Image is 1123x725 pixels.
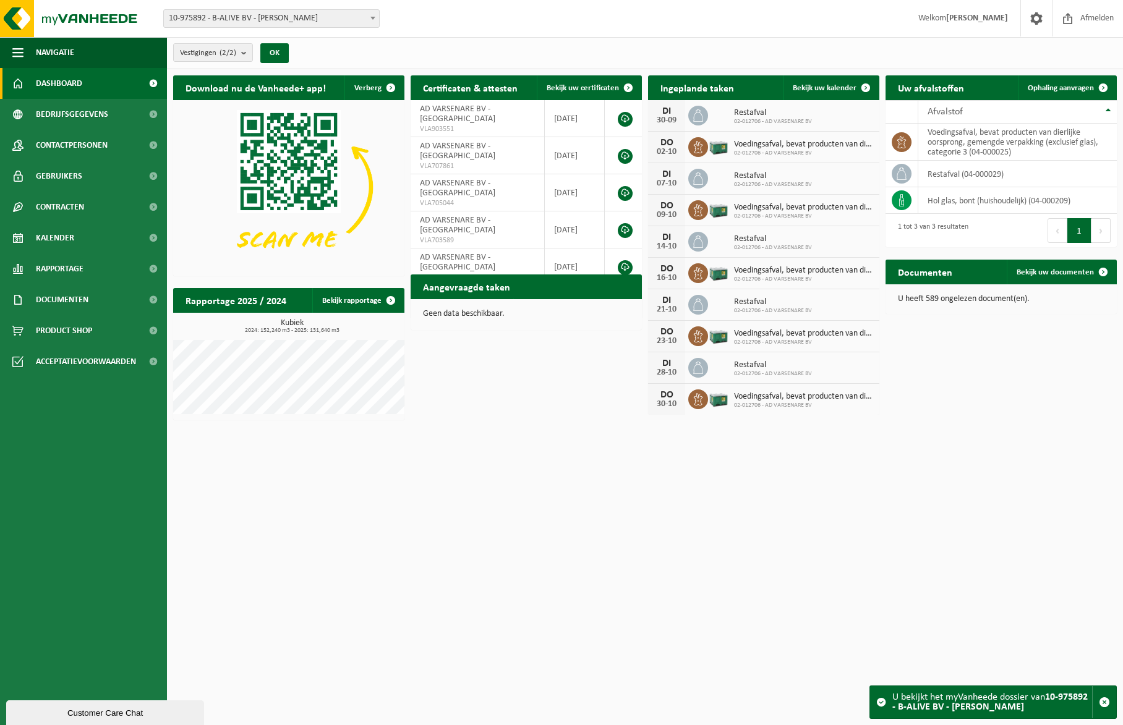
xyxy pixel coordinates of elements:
[654,232,679,242] div: DI
[734,402,873,409] span: 02-012706 - AD VARSENARE BV
[708,135,729,156] img: PB-LB-0680-HPE-GN-01
[1067,218,1091,243] button: 1
[173,75,338,100] h2: Download nu de Vanheede+ app!
[180,44,236,62] span: Vestigingen
[654,327,679,337] div: DO
[1018,75,1116,100] a: Ophaling aanvragen
[354,84,382,92] span: Verberg
[260,43,289,63] button: OK
[545,211,605,248] td: [DATE]
[734,370,812,378] span: 02-012706 - AD VARSENARE BV
[36,253,83,284] span: Rapportage
[411,75,530,100] h2: Certificaten & attesten
[344,75,403,100] button: Verberg
[654,169,679,179] div: DI
[420,253,495,272] span: AD VARSENARE BV - [GEOGRAPHIC_DATA]
[220,49,236,57] count: (2/2)
[545,100,605,137] td: [DATE]
[173,100,404,274] img: Download de VHEPlus App
[654,358,679,368] div: DI
[734,339,873,346] span: 02-012706 - AD VARSENARE BV
[547,84,619,92] span: Bekijk uw certificaten
[36,346,136,377] span: Acceptatievoorwaarden
[654,201,679,211] div: DO
[886,75,976,100] h2: Uw afvalstoffen
[163,9,380,28] span: 10-975892 - B-ALIVE BV - JABBEKE
[420,124,535,134] span: VLA903551
[654,138,679,148] div: DO
[734,150,873,157] span: 02-012706 - AD VARSENARE BV
[654,211,679,219] div: 09-10
[36,99,108,130] span: Bedrijfsgegevens
[734,171,812,181] span: Restafval
[1007,260,1116,284] a: Bekijk uw documenten
[545,248,605,286] td: [DATE]
[1048,218,1067,243] button: Previous
[545,174,605,211] td: [DATE]
[892,217,968,244] div: 1 tot 3 van 3 resultaten
[423,310,630,318] p: Geen data beschikbaar.
[654,148,679,156] div: 02-10
[654,116,679,125] div: 30-09
[537,75,641,100] a: Bekijk uw certificaten
[892,686,1092,718] div: U bekijkt het myVanheede dossier van
[6,698,207,725] iframe: chat widget
[420,142,495,161] span: AD VARSENARE BV - [GEOGRAPHIC_DATA]
[783,75,878,100] a: Bekijk uw kalender
[918,161,1117,187] td: restafval (04-000029)
[734,181,812,189] span: 02-012706 - AD VARSENARE BV
[654,400,679,409] div: 30-10
[1017,268,1094,276] span: Bekijk uw documenten
[654,242,679,251] div: 14-10
[164,10,379,27] span: 10-975892 - B-ALIVE BV - JABBEKE
[420,161,535,171] span: VLA707861
[411,274,523,299] h2: Aangevraagde taken
[734,297,812,307] span: Restafval
[654,305,679,314] div: 21-10
[886,260,965,284] h2: Documenten
[654,179,679,188] div: 07-10
[734,276,873,283] span: 02-012706 - AD VARSENARE BV
[648,75,746,100] h2: Ingeplande taken
[420,235,535,245] span: VLA703589
[734,244,812,252] span: 02-012706 - AD VARSENARE BV
[36,68,82,99] span: Dashboard
[654,337,679,346] div: 23-10
[708,198,729,219] img: PB-LB-0680-HPE-GN-01
[36,130,108,161] span: Contactpersonen
[793,84,856,92] span: Bekijk uw kalender
[734,203,873,213] span: Voedingsafval, bevat producten van dierlijke oorsprong, gemengde verpakking (exc...
[420,216,495,235] span: AD VARSENARE BV - [GEOGRAPHIC_DATA]
[734,307,812,315] span: 02-012706 - AD VARSENARE BV
[734,360,812,370] span: Restafval
[734,108,812,118] span: Restafval
[734,329,873,339] span: Voedingsafval, bevat producten van dierlijke oorsprong, gemengde verpakking (exc...
[36,223,74,253] span: Kalender
[420,104,495,124] span: AD VARSENARE BV - [GEOGRAPHIC_DATA]
[708,324,729,346] img: PB-LB-0680-HPE-GN-01
[918,124,1117,161] td: voedingsafval, bevat producten van dierlijke oorsprong, gemengde verpakking (exclusief glas), cat...
[928,107,963,117] span: Afvalstof
[654,264,679,274] div: DO
[173,43,253,62] button: Vestigingen(2/2)
[654,295,679,305] div: DI
[708,261,729,282] img: PB-LB-0680-HPE-GN-01
[654,390,679,400] div: DO
[36,161,82,192] span: Gebruikers
[734,392,873,402] span: Voedingsafval, bevat producten van dierlijke oorsprong, gemengde verpakking (exc...
[654,368,679,377] div: 28-10
[734,213,873,220] span: 02-012706 - AD VARSENARE BV
[312,288,403,313] a: Bekijk rapportage
[946,14,1008,23] strong: [PERSON_NAME]
[36,192,84,223] span: Contracten
[708,388,729,409] img: PB-LB-0680-HPE-GN-01
[1028,84,1094,92] span: Ophaling aanvragen
[898,295,1104,303] p: U heeft 589 ongelezen document(en).
[1091,218,1111,243] button: Next
[179,319,404,334] h3: Kubiek
[734,118,812,125] span: 02-012706 - AD VARSENARE BV
[36,37,74,68] span: Navigatie
[654,106,679,116] div: DI
[173,288,299,312] h2: Rapportage 2025 / 2024
[420,198,535,208] span: VLA705044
